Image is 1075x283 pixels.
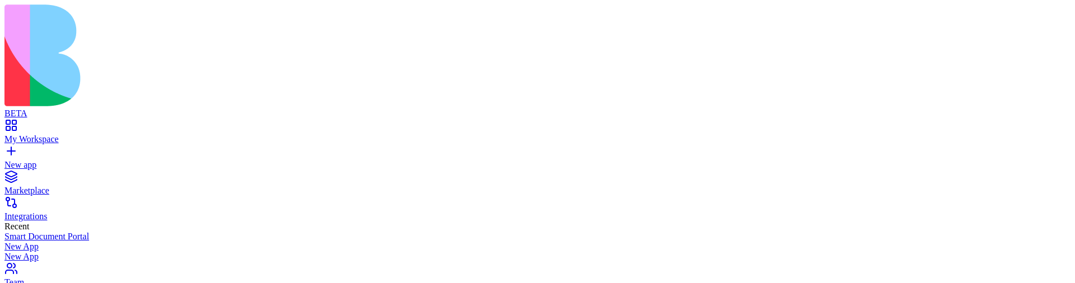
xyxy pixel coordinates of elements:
[4,242,1071,252] a: New App
[4,160,1071,170] div: New app
[4,98,1071,119] a: BETA
[4,109,1071,119] div: BETA
[4,150,1071,170] a: New app
[4,124,1071,144] a: My Workspace
[4,252,1071,262] a: New App
[4,134,1071,144] div: My Workspace
[4,186,1071,196] div: Marketplace
[4,201,1071,221] a: Integrations
[4,211,1071,221] div: Integrations
[4,176,1071,196] a: Marketplace
[4,221,29,231] span: Recent
[4,4,455,106] img: logo
[4,232,1071,242] a: Smart Document Portal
